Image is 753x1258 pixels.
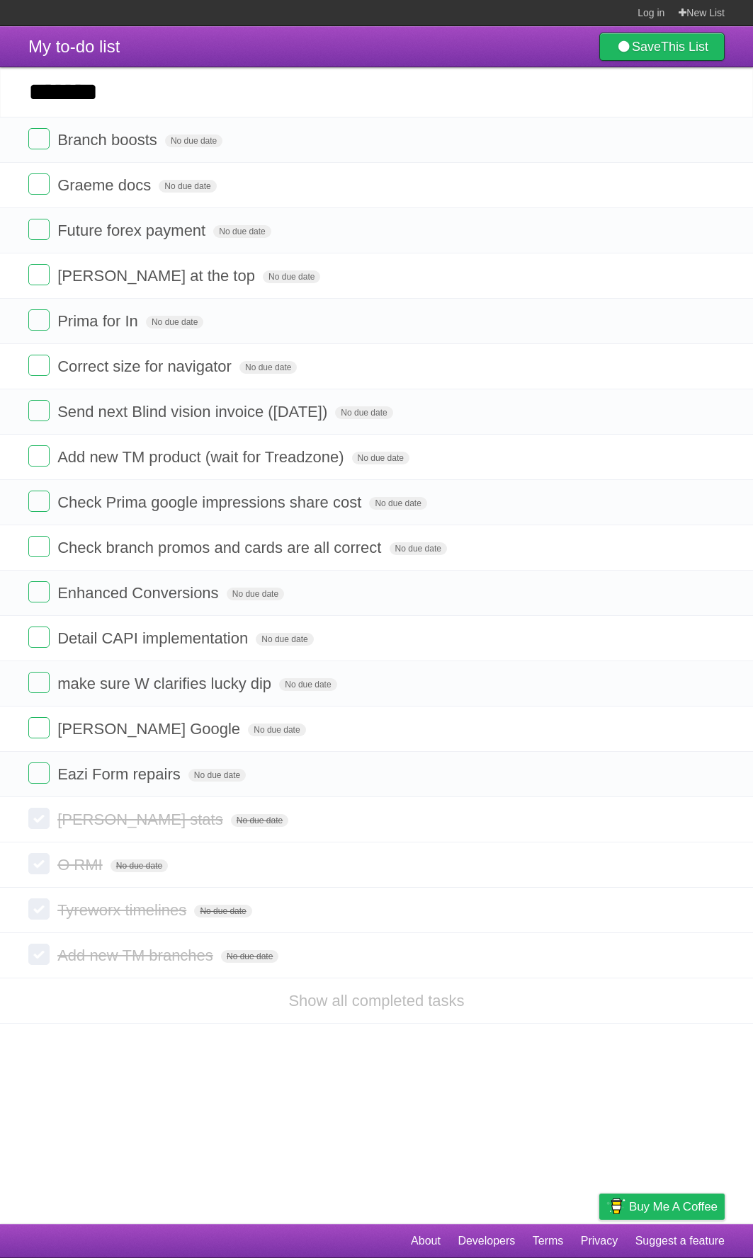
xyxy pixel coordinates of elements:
label: Done [28,717,50,738]
span: No due date [159,180,216,193]
label: Done [28,128,50,149]
span: [PERSON_NAME] stats [57,811,227,828]
span: No due date [213,225,271,238]
a: Privacy [581,1228,618,1254]
a: Terms [533,1228,564,1254]
label: Done [28,944,50,965]
span: Prima for In [57,312,142,330]
label: Done [28,491,50,512]
img: Buy me a coffee [606,1194,625,1218]
span: Detail CAPI implementation [57,629,251,647]
span: No due date [352,452,409,464]
label: Done [28,173,50,195]
span: Graeme docs [57,176,154,194]
a: Buy me a coffee [599,1194,725,1220]
span: Enhanced Conversions [57,584,222,602]
span: Branch boosts [57,131,161,149]
span: No due date [221,950,278,963]
span: No due date [263,270,320,283]
span: Check Prima google impressions share cost [57,493,365,511]
span: My to-do list [28,37,120,56]
label: Done [28,355,50,376]
span: No due date [390,542,447,555]
label: Done [28,853,50,874]
span: Future forex payment [57,222,209,239]
label: Done [28,445,50,467]
a: SaveThis List [599,33,725,61]
span: Add new TM branches [57,947,217,964]
span: No due date [256,633,313,646]
span: No due date [231,814,288,827]
span: No due date [279,678,336,691]
a: Show all completed tasks [288,992,464,1010]
span: No due date [165,135,222,147]
span: Check branch promos and cards are all correct [57,539,385,556]
label: Done [28,672,50,693]
span: No due date [369,497,426,510]
span: No due date [239,361,297,374]
label: Done [28,581,50,602]
span: Tyreworx timelines [57,901,190,919]
label: Done [28,898,50,920]
span: No due date [227,588,284,600]
span: No due date [146,316,203,328]
span: No due date [248,724,305,736]
label: Done [28,536,50,557]
span: [PERSON_NAME] at the top [57,267,259,285]
label: Done [28,264,50,285]
label: Done [28,808,50,829]
label: Done [28,627,50,648]
span: No due date [194,905,251,917]
a: About [411,1228,441,1254]
label: Done [28,762,50,784]
span: No due date [335,406,392,419]
a: Developers [458,1228,515,1254]
label: Done [28,309,50,331]
span: Correct size for navigator [57,358,235,375]
span: No due date [188,769,246,782]
span: No due date [111,859,168,872]
span: Send next Blind vision invoice ([DATE]) [57,403,331,421]
span: Add new TM product (wait for Treadzone) [57,448,347,466]
span: [PERSON_NAME] Google [57,720,244,738]
label: Done [28,400,50,421]
a: Suggest a feature [635,1228,725,1254]
span: Buy me a coffee [629,1194,718,1219]
span: Eazi Form repairs [57,765,184,783]
span: make sure W clarifies lucky dip [57,675,275,692]
b: This List [661,40,708,54]
span: O RMI [57,856,106,874]
label: Done [28,219,50,240]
